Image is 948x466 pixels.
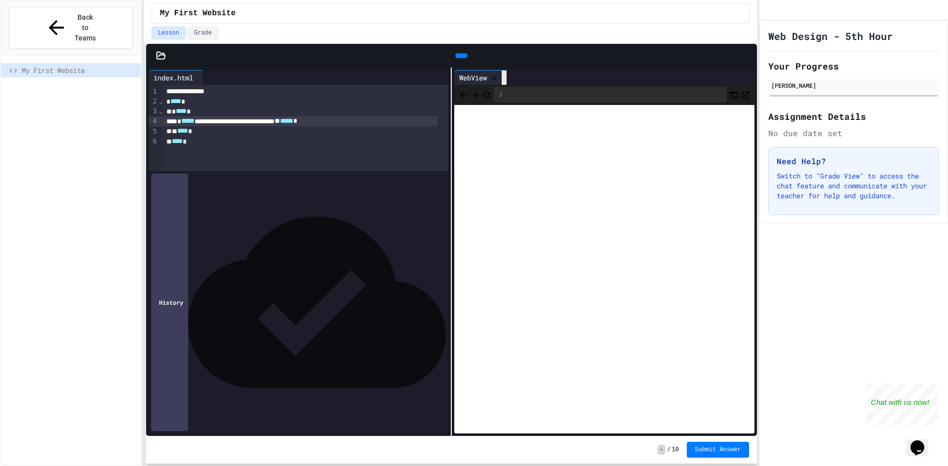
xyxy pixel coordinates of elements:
h2: Assignment Details [768,109,939,123]
span: Back to Teams [74,12,97,43]
button: Open in new tab [741,89,750,101]
span: Fold line [158,97,163,105]
div: WebView [454,70,507,85]
div: 6 [149,137,158,146]
h3: Need Help? [777,155,931,167]
div: / [494,87,726,103]
span: - [658,445,665,455]
h1: Web Design - 5th Hour [768,29,893,43]
div: WebView [454,72,492,83]
div: 5 [149,127,158,137]
span: My First Website [22,65,137,75]
button: Grade [188,27,218,39]
div: index.html [149,70,203,85]
span: Forward [470,88,480,101]
div: 3 [149,107,158,116]
button: Back to Teams [9,7,133,49]
h2: Your Progress [768,59,939,73]
div: 2 [149,97,158,107]
button: Lesson [152,27,186,39]
iframe: chat widget [907,427,938,456]
span: Fold line [158,107,163,115]
div: No due date set [768,127,939,139]
div: History [151,174,188,431]
iframe: Web Preview [454,105,754,434]
iframe: chat widget [866,384,938,426]
div: 4 [149,116,158,126]
span: / [667,446,671,454]
span: My First Website [160,7,236,19]
div: 1 [149,87,158,97]
button: Submit Answer [687,442,749,458]
span: Submit Answer [695,446,741,454]
div: [PERSON_NAME] [771,81,936,90]
p: Switch to "Grade View" to access the chat feature and communicate with your teacher for help and ... [777,171,931,201]
span: Back [458,88,468,101]
div: index.html [149,72,198,83]
button: Console [729,89,739,101]
button: Refresh [482,89,492,101]
span: 10 [672,446,679,454]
